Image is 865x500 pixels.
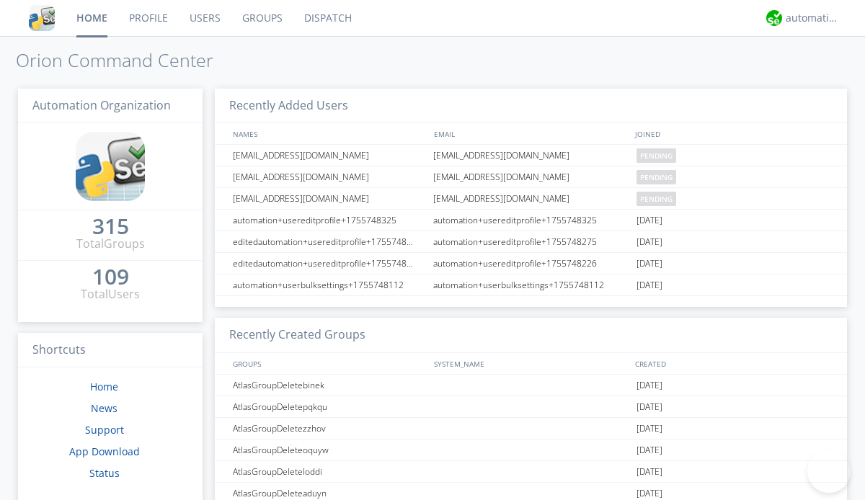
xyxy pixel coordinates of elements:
span: [DATE] [636,461,662,483]
img: cddb5a64eb264b2086981ab96f4c1ba7 [76,132,145,201]
span: [DATE] [636,231,662,253]
a: News [91,401,117,415]
div: EMAIL [430,123,631,144]
a: editedautomation+usereditprofile+1755748226automation+usereditprofile+1755748226[DATE] [215,253,847,274]
a: [EMAIL_ADDRESS][DOMAIN_NAME][EMAIL_ADDRESS][DOMAIN_NAME]pending [215,145,847,166]
span: [DATE] [636,375,662,396]
div: [EMAIL_ADDRESS][DOMAIN_NAME] [229,166,429,187]
a: Status [89,466,120,480]
img: d2d01cd9b4174d08988066c6d424eccd [766,10,782,26]
span: [DATE] [636,253,662,274]
a: 315 [92,219,129,236]
div: SYSTEM_NAME [430,353,631,374]
span: [DATE] [636,210,662,231]
span: [DATE] [636,439,662,461]
div: automation+usereditprofile+1755748275 [430,231,633,252]
div: automation+usereditprofile+1755748226 [430,253,633,274]
div: Total Users [81,286,140,303]
div: editedautomation+usereditprofile+1755748226 [229,253,429,274]
span: Automation Organization [32,97,171,113]
a: AtlasGroupDeleteoquyw[DATE] [215,439,847,461]
div: AtlasGroupDeletebinek [229,375,429,396]
div: [EMAIL_ADDRESS][DOMAIN_NAME] [430,145,633,166]
a: automation+userbulksettings+1755748112automation+userbulksettings+1755748112[DATE] [215,274,847,296]
div: [EMAIL_ADDRESS][DOMAIN_NAME] [430,188,633,209]
h3: Shortcuts [18,333,203,368]
h3: Recently Added Users [215,89,847,124]
span: pending [636,192,676,206]
div: JOINED [631,123,833,144]
iframe: Toggle Customer Support [807,450,851,493]
a: editedautomation+usereditprofile+1755748275automation+usereditprofile+1755748275[DATE] [215,231,847,253]
div: AtlasGroupDeletezzhov [229,418,429,439]
span: [DATE] [636,274,662,296]
a: Support [85,423,124,437]
div: NAMES [229,123,427,144]
div: automation+usereditprofile+1755748325 [229,210,429,231]
span: pending [636,170,676,184]
div: 109 [92,269,129,284]
a: [EMAIL_ADDRESS][DOMAIN_NAME][EMAIL_ADDRESS][DOMAIN_NAME]pending [215,166,847,188]
div: CREATED [631,353,833,374]
div: automation+usereditprofile+1755748325 [430,210,633,231]
span: [DATE] [636,396,662,418]
div: [EMAIL_ADDRESS][DOMAIN_NAME] [229,145,429,166]
a: AtlasGroupDeletezzhov[DATE] [215,418,847,439]
div: [EMAIL_ADDRESS][DOMAIN_NAME] [430,166,633,187]
a: automation+usereditprofile+1755748325automation+usereditprofile+1755748325[DATE] [215,210,847,231]
div: 315 [92,219,129,233]
div: automation+atlas [786,11,840,25]
div: GROUPS [229,353,427,374]
span: [DATE] [636,418,662,439]
a: AtlasGroupDeletebinek[DATE] [215,375,847,396]
a: [EMAIL_ADDRESS][DOMAIN_NAME][EMAIL_ADDRESS][DOMAIN_NAME]pending [215,188,847,210]
span: pending [636,148,676,163]
div: AtlasGroupDeletepqkqu [229,396,429,417]
div: editedautomation+usereditprofile+1755748275 [229,231,429,252]
div: AtlasGroupDeleteloddi [229,461,429,482]
a: 109 [92,269,129,286]
div: [EMAIL_ADDRESS][DOMAIN_NAME] [229,188,429,209]
a: AtlasGroupDeletepqkqu[DATE] [215,396,847,418]
div: automation+userbulksettings+1755748112 [430,274,633,295]
div: automation+userbulksettings+1755748112 [229,274,429,295]
a: Home [90,380,118,393]
a: App Download [69,445,140,458]
h3: Recently Created Groups [215,318,847,353]
div: AtlasGroupDeleteoquyw [229,439,429,460]
div: Total Groups [76,236,145,252]
img: cddb5a64eb264b2086981ab96f4c1ba7 [29,5,55,31]
a: AtlasGroupDeleteloddi[DATE] [215,461,847,483]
